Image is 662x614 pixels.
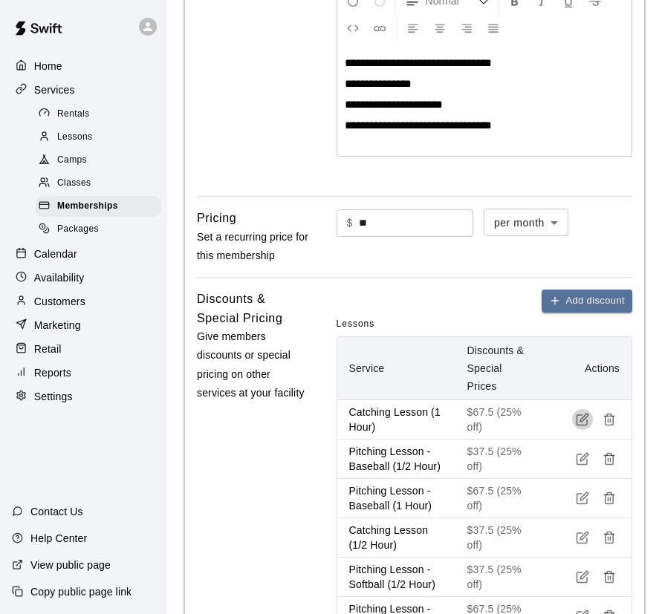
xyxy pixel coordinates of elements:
[349,444,444,474] p: Pitching Lesson - Baseball (1/2 Hour)
[349,562,444,592] p: Pitching Lesson - Softball (1/2 Hour)
[57,153,87,168] span: Camps
[349,483,444,513] p: Pitching Lesson - Baseball (1 Hour)
[542,290,632,313] button: Add discount
[36,102,167,125] a: Rentals
[36,219,161,240] div: Packages
[347,215,353,231] p: $
[30,584,132,599] p: Copy public page link
[57,107,90,122] span: Rentals
[34,294,85,309] p: Customers
[30,504,83,519] p: Contact Us
[34,246,77,261] p: Calendar
[467,483,530,513] p: $67.5 (25% off)
[36,173,161,194] div: Classes
[36,149,167,172] a: Camps
[57,199,118,214] span: Memberships
[34,59,62,74] p: Home
[36,196,161,217] div: Memberships
[467,562,530,592] p: $37.5 (25% off)
[34,318,81,333] p: Marketing
[36,172,167,195] a: Classes
[197,290,310,327] h6: Discounts & Special Pricing
[349,523,444,552] p: Catching Lesson (1/2 Hour)
[12,290,155,313] a: Customers
[467,444,530,474] p: $37.5 (25% off)
[467,523,530,552] p: $37.5 (25% off)
[34,365,71,380] p: Reports
[484,209,568,236] div: per month
[34,270,85,285] p: Availability
[542,337,632,400] th: Actions
[36,127,161,148] div: Lessons
[427,14,452,41] button: Center Align
[467,405,530,434] p: $67.5 (25% off)
[197,228,310,265] p: Set a recurring price for this membership
[12,314,155,336] a: Marketing
[481,14,506,41] button: Justify Align
[12,55,155,77] a: Home
[12,243,155,265] a: Calendar
[454,14,479,41] button: Right Align
[34,342,62,356] p: Retail
[36,104,161,125] div: Rentals
[30,531,87,546] p: Help Center
[36,218,167,241] a: Packages
[455,337,542,400] th: Discounts & Special Prices
[349,405,444,434] p: Catching Lesson (1 Hour)
[12,267,155,289] a: Availability
[337,313,375,336] span: Lessons
[12,385,155,408] a: Settings
[36,150,161,171] div: Camps
[12,79,155,101] a: Services
[57,130,93,145] span: Lessons
[12,338,155,360] a: Retail
[197,327,310,402] p: Give members discounts or special pricing on other services at your facility
[340,14,366,41] button: Insert Code
[34,82,75,97] p: Services
[400,14,426,41] button: Left Align
[34,389,73,404] p: Settings
[57,176,91,191] span: Classes
[36,125,167,148] a: Lessons
[197,209,236,228] h6: Pricing
[36,195,167,218] a: Memberships
[12,362,155,384] a: Reports
[367,14,392,41] button: Insert Link
[57,222,99,237] span: Packages
[30,558,111,572] p: View public page
[337,337,455,400] th: Service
